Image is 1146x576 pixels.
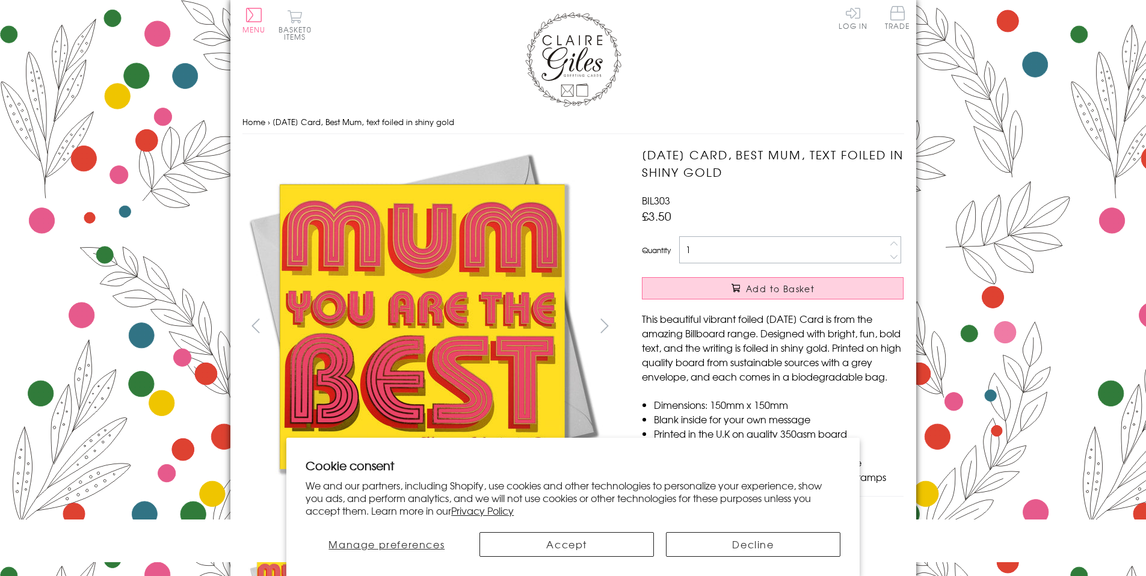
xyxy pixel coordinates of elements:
[273,116,454,127] span: [DATE] Card, Best Mum, text foiled in shiny gold
[642,146,904,181] h1: [DATE] Card, Best Mum, text foiled in shiny gold
[242,24,266,35] span: Menu
[618,146,979,507] img: Mother's Day Card, Best Mum, text foiled in shiny gold
[525,12,621,107] img: Claire Giles Greetings Cards
[642,245,671,256] label: Quantity
[242,110,904,135] nav: breadcrumbs
[654,412,904,426] li: Blank inside for your own message
[242,8,266,33] button: Menu
[746,283,815,295] span: Add to Basket
[451,503,514,518] a: Privacy Policy
[242,312,270,339] button: prev
[306,457,840,474] h2: Cookie consent
[591,312,618,339] button: next
[328,537,445,551] span: Manage preferences
[242,146,603,507] img: Mother's Day Card, Best Mum, text foiled in shiny gold
[642,207,671,224] span: £3.50
[642,277,904,299] button: Add to Basket
[885,6,910,29] span: Trade
[268,116,270,127] span: ›
[654,397,904,412] li: Dimensions: 150mm x 150mm
[242,116,265,127] a: Home
[654,426,904,441] li: Printed in the U.K on quality 350gsm board
[279,10,312,40] button: Basket0 items
[642,311,904,384] p: This beautiful vibrant foiled [DATE] Card is from the amazing Billboard range. Designed with brig...
[642,193,670,207] span: BIL303
[479,532,654,557] button: Accept
[306,532,467,557] button: Manage preferences
[885,6,910,32] a: Trade
[839,6,867,29] a: Log In
[666,532,840,557] button: Decline
[284,24,312,42] span: 0 items
[306,479,840,516] p: We and our partners, including Shopify, use cookies and other technologies to personalize your ex...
